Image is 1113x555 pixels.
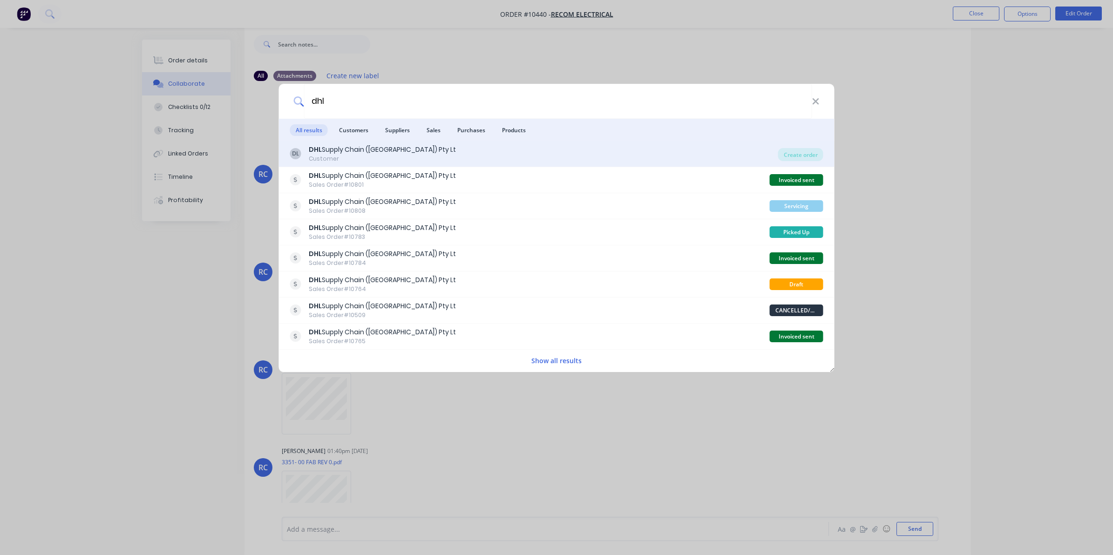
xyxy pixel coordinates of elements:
[309,181,456,189] div: Sales Order #10801
[333,124,374,136] span: Customers
[309,327,322,337] b: DHL
[770,252,823,264] div: Invoiced sent
[309,171,322,180] b: DHL
[770,226,823,238] div: Picked Up
[309,301,322,311] b: DHL
[309,197,322,206] b: DHL
[309,275,322,284] b: DHL
[290,124,328,136] span: All results
[309,301,456,311] div: Supply Chain ([GEOGRAPHIC_DATA]) Pty Lt
[309,223,456,233] div: Supply Chain ([GEOGRAPHIC_DATA]) Pty Lt
[309,327,456,337] div: Supply Chain ([GEOGRAPHIC_DATA]) Pty Lt
[309,337,456,345] div: Sales Order #10765
[309,311,456,319] div: Sales Order #10509
[770,200,823,212] div: Servicing
[290,148,301,159] div: DL
[770,305,823,316] div: CANCELLED/DUPLICATE
[529,355,584,366] button: Show all results
[309,249,456,259] div: Supply Chain ([GEOGRAPHIC_DATA]) Pty Lt
[309,233,456,241] div: Sales Order #10783
[421,124,446,136] span: Sales
[309,249,322,258] b: DHL
[770,278,823,290] div: Draft
[309,275,456,285] div: Supply Chain ([GEOGRAPHIC_DATA]) Pty Lt
[309,145,322,154] b: DHL
[304,84,812,119] input: Start typing a customer or supplier name to create a new order...
[309,259,456,267] div: Sales Order #10784
[770,331,823,342] div: Invoiced sent
[496,124,531,136] span: Products
[309,207,456,215] div: Sales Order #10808
[309,171,456,181] div: Supply Chain ([GEOGRAPHIC_DATA]) Pty Lt
[309,285,456,293] div: Sales Order #10764
[778,148,823,161] div: Create order
[309,145,456,155] div: Supply Chain ([GEOGRAPHIC_DATA]) Pty Lt
[309,155,456,163] div: Customer
[770,174,823,186] div: Invoiced sent
[309,197,456,207] div: Supply Chain ([GEOGRAPHIC_DATA]) Pty Lt
[309,223,322,232] b: DHL
[380,124,415,136] span: Suppliers
[452,124,491,136] span: Purchases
